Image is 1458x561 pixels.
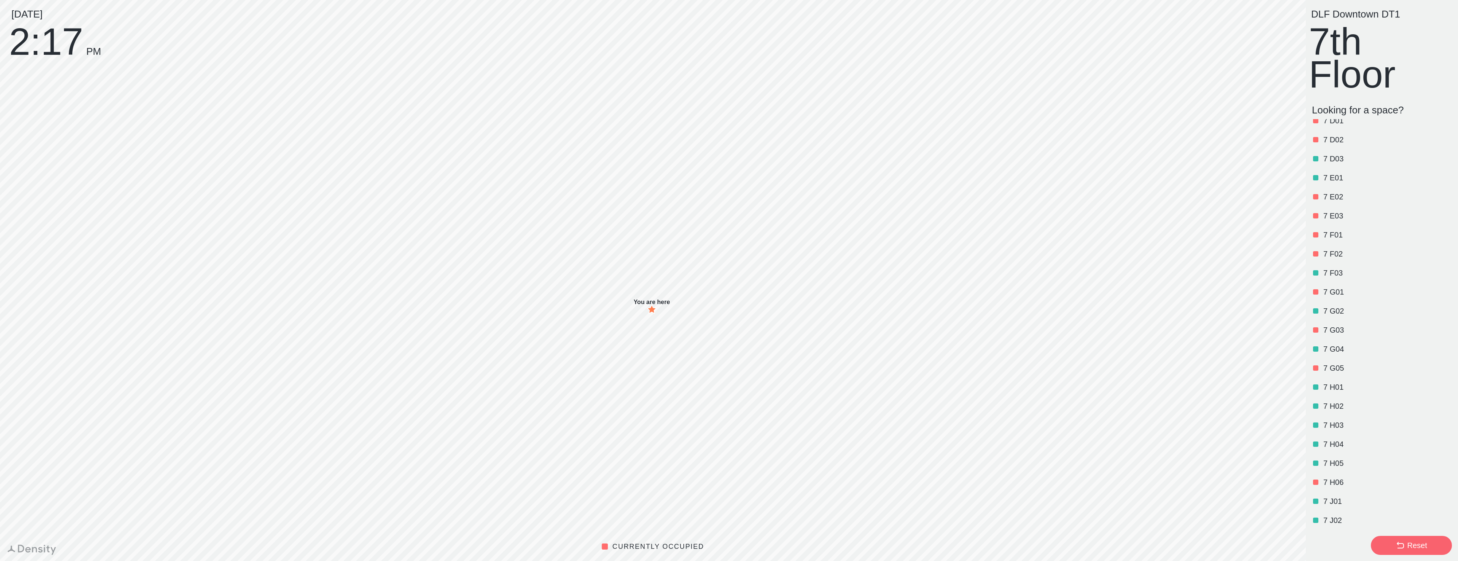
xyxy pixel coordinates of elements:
p: 7 G05 [1323,363,1450,373]
p: 7 H06 [1323,477,1450,488]
p: 7 H05 [1323,458,1450,469]
p: 7 D02 [1323,134,1450,145]
p: 7 E02 [1323,191,1450,202]
p: 7 H02 [1323,401,1450,411]
p: 7 G01 [1323,287,1450,297]
p: 7 F03 [1323,268,1450,278]
p: 7 H03 [1323,420,1450,430]
button: Reset [1371,536,1452,555]
p: 7 D03 [1323,153,1450,164]
p: 7 H01 [1323,382,1450,392]
p: 7 F02 [1323,249,1450,259]
p: Looking for a space? [1312,104,1452,116]
div: Reset [1407,540,1427,551]
p: 7 G04 [1323,344,1450,354]
p: 7 J01 [1323,496,1450,507]
p: 7 F01 [1323,229,1450,240]
p: 7 J02 [1323,515,1450,526]
p: 7 H04 [1323,439,1450,449]
p: 7 G03 [1323,325,1450,335]
p: 7 D01 [1323,115,1450,126]
p: 7 E03 [1323,210,1450,221]
p: 7 G02 [1323,306,1450,316]
p: 7 E01 [1323,172,1450,183]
